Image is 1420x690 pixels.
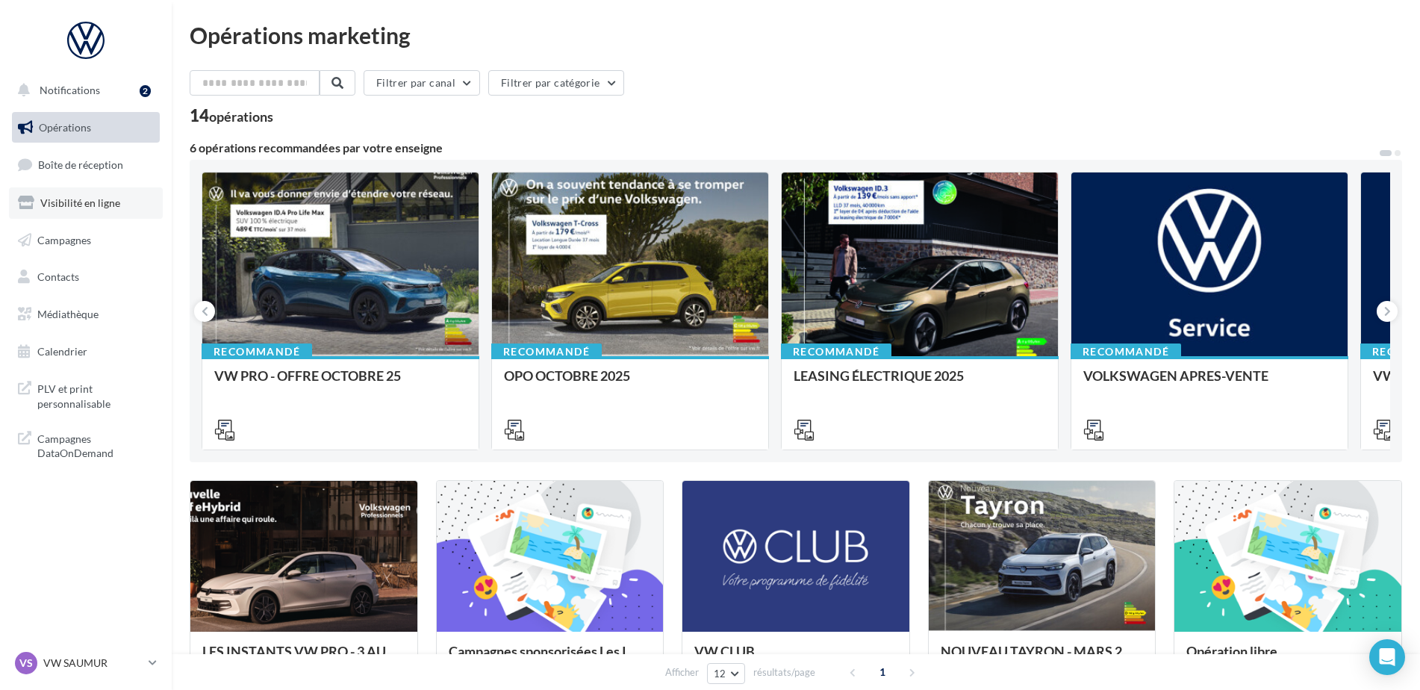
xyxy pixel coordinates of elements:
div: VOLKSWAGEN APRES-VENTE [1083,368,1336,398]
div: Opérations marketing [190,24,1402,46]
span: Afficher [665,665,699,680]
div: Recommandé [491,344,602,360]
span: Campagnes DataOnDemand [37,429,154,461]
button: 12 [707,663,745,684]
div: VW PRO - OFFRE OCTOBRE 25 [214,368,467,398]
span: 1 [871,660,894,684]
a: Campagnes [9,225,163,256]
div: Recommandé [781,344,891,360]
a: Boîte de réception [9,149,163,181]
a: Visibilité en ligne [9,187,163,219]
span: Opérations [39,121,91,134]
div: Recommandé [202,344,312,360]
a: Calendrier [9,336,163,367]
div: 2 [140,85,151,97]
p: VW SAUMUR [43,656,143,671]
div: VW CLUB [694,644,897,674]
div: 14 [190,108,273,124]
span: résultats/page [753,665,815,680]
span: Médiathèque [37,308,99,320]
div: Opération libre [1186,644,1389,674]
button: Filtrer par canal [364,70,480,96]
span: Contacts [37,270,79,283]
div: opérations [209,110,273,123]
div: Recommandé [1071,344,1181,360]
a: Campagnes DataOnDemand [9,423,163,467]
span: Boîte de réception [38,158,123,171]
span: Campagnes [37,233,91,246]
div: 6 opérations recommandées par votre enseigne [190,142,1378,154]
a: Médiathèque [9,299,163,330]
div: Open Intercom Messenger [1369,639,1405,675]
span: VS [19,656,33,671]
a: PLV et print personnalisable [9,373,163,417]
span: PLV et print personnalisable [37,379,154,411]
div: LES INSTANTS VW PRO - 3 AU [DATE] [202,644,405,674]
div: NOUVEAU TAYRON - MARS 2025 [941,644,1144,674]
button: Filtrer par catégorie [488,70,624,96]
a: Contacts [9,261,163,293]
div: OPO OCTOBRE 2025 [504,368,756,398]
span: 12 [714,668,726,680]
span: Notifications [40,84,100,96]
a: Opérations [9,112,163,143]
button: Notifications 2 [9,75,157,106]
span: Visibilité en ligne [40,196,120,209]
div: Campagnes sponsorisées Les Instants VW Octobre [449,644,652,674]
a: VS VW SAUMUR [12,649,160,677]
span: Calendrier [37,345,87,358]
div: LEASING ÉLECTRIQUE 2025 [794,368,1046,398]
